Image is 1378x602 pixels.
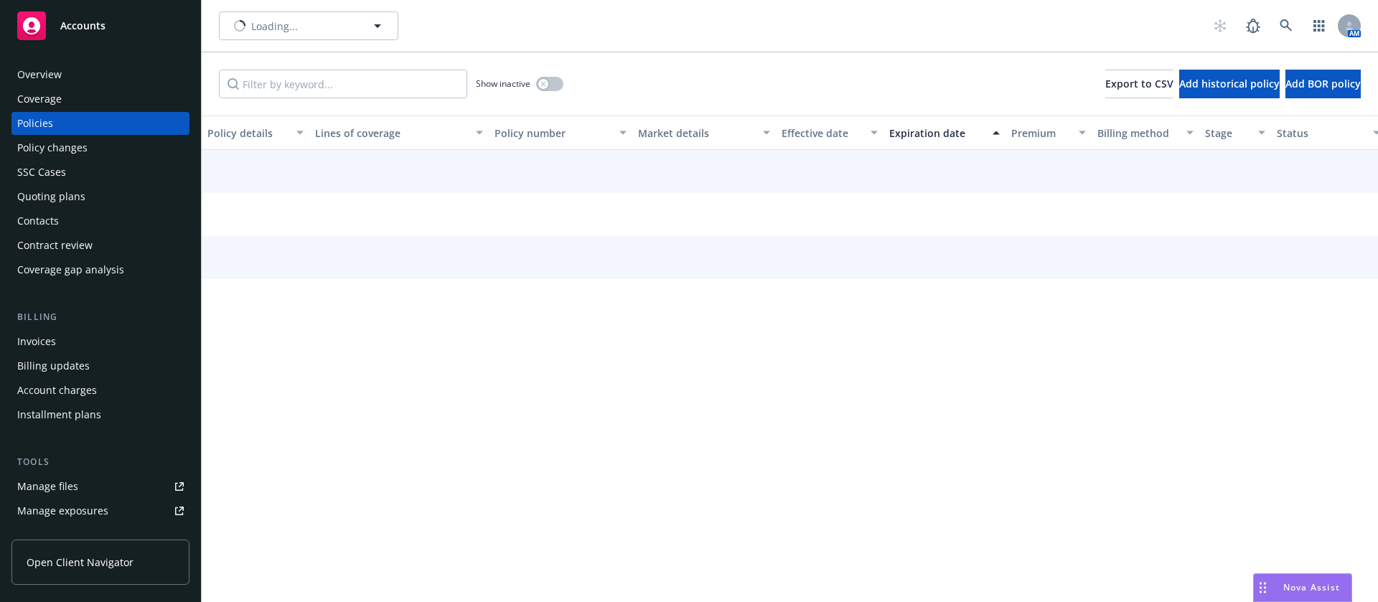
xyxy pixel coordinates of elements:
[11,210,189,232] a: Contacts
[11,455,189,469] div: Tools
[17,136,88,159] div: Policy changes
[776,116,883,150] button: Effective date
[1285,70,1361,98] button: Add BOR policy
[17,185,85,208] div: Quoting plans
[27,555,133,570] span: Open Client Navigator
[1199,116,1271,150] button: Stage
[17,258,124,281] div: Coverage gap analysis
[1205,126,1250,141] div: Stage
[11,524,189,547] a: Manage certificates
[251,19,298,34] span: Loading...
[782,126,862,141] div: Effective date
[1179,70,1280,98] button: Add historical policy
[11,161,189,184] a: SSC Cases
[17,210,59,232] div: Contacts
[883,116,1006,150] button: Expiration date
[17,161,66,184] div: SSC Cases
[1092,116,1199,150] button: Billing method
[638,126,754,141] div: Market details
[889,126,984,141] div: Expiration date
[17,234,93,257] div: Contract review
[17,354,90,377] div: Billing updates
[1105,70,1173,98] button: Export to CSV
[1253,573,1352,602] button: Nova Assist
[11,379,189,402] a: Account charges
[632,116,776,150] button: Market details
[207,126,288,141] div: Policy details
[17,524,111,547] div: Manage certificates
[11,403,189,426] a: Installment plans
[11,136,189,159] a: Policy changes
[11,234,189,257] a: Contract review
[219,70,467,98] input: Filter by keyword...
[1097,126,1178,141] div: Billing method
[309,116,489,150] button: Lines of coverage
[11,310,189,324] div: Billing
[1283,581,1340,593] span: Nova Assist
[1305,11,1334,40] a: Switch app
[495,126,611,141] div: Policy number
[11,330,189,353] a: Invoices
[17,88,62,110] div: Coverage
[1254,574,1272,601] div: Drag to move
[476,77,530,90] span: Show inactive
[11,354,189,377] a: Billing updates
[202,116,309,150] button: Policy details
[11,63,189,86] a: Overview
[1272,11,1300,40] a: Search
[17,403,101,426] div: Installment plans
[11,475,189,498] a: Manage files
[1105,77,1173,90] span: Export to CSV
[60,20,106,32] span: Accounts
[11,258,189,281] a: Coverage gap analysis
[219,11,398,40] button: Loading...
[1239,11,1267,40] a: Report a Bug
[1179,77,1280,90] span: Add historical policy
[1206,11,1234,40] a: Start snowing
[17,379,97,402] div: Account charges
[11,88,189,110] a: Coverage
[1006,116,1092,150] button: Premium
[1277,126,1364,141] div: Status
[1011,126,1070,141] div: Premium
[11,6,189,46] a: Accounts
[11,185,189,208] a: Quoting plans
[17,112,53,135] div: Policies
[1285,77,1361,90] span: Add BOR policy
[17,499,108,522] div: Manage exposures
[11,499,189,522] a: Manage exposures
[11,112,189,135] a: Policies
[17,330,56,353] div: Invoices
[17,475,78,498] div: Manage files
[315,126,467,141] div: Lines of coverage
[489,116,632,150] button: Policy number
[17,63,62,86] div: Overview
